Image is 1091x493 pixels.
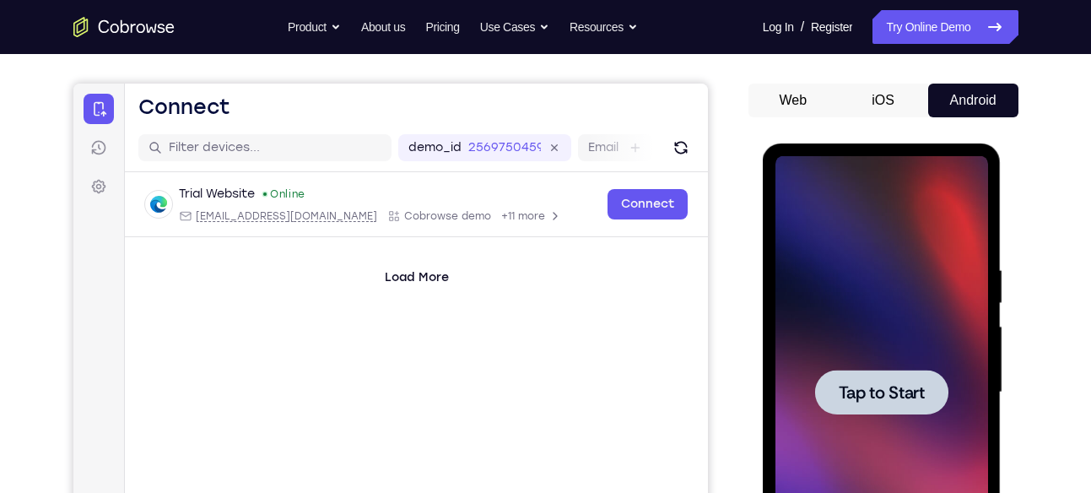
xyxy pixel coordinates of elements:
a: Pricing [425,10,459,44]
div: Trial Website [105,102,181,119]
button: Tap to Start [52,226,186,271]
button: Use Cases [480,10,549,44]
span: web@example.com [122,126,304,139]
span: Tap to Start [76,241,162,257]
a: Try Online Demo [872,10,1018,44]
button: Web [748,84,839,117]
button: Product [288,10,341,44]
a: Connect [534,106,614,136]
div: App [314,126,418,139]
button: Android [928,84,1018,117]
span: / [801,17,804,37]
button: Resources [570,10,638,44]
button: Load More [301,181,386,208]
div: Email [105,126,304,139]
a: About us [361,10,405,44]
a: Register [811,10,852,44]
span: Cobrowse demo [331,126,418,139]
button: iOS [838,84,928,117]
span: +11 more [428,126,472,139]
a: Go to the home page [73,17,175,37]
div: New devices found. [190,109,193,112]
div: Online [188,104,232,117]
a: Log In [763,10,794,44]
